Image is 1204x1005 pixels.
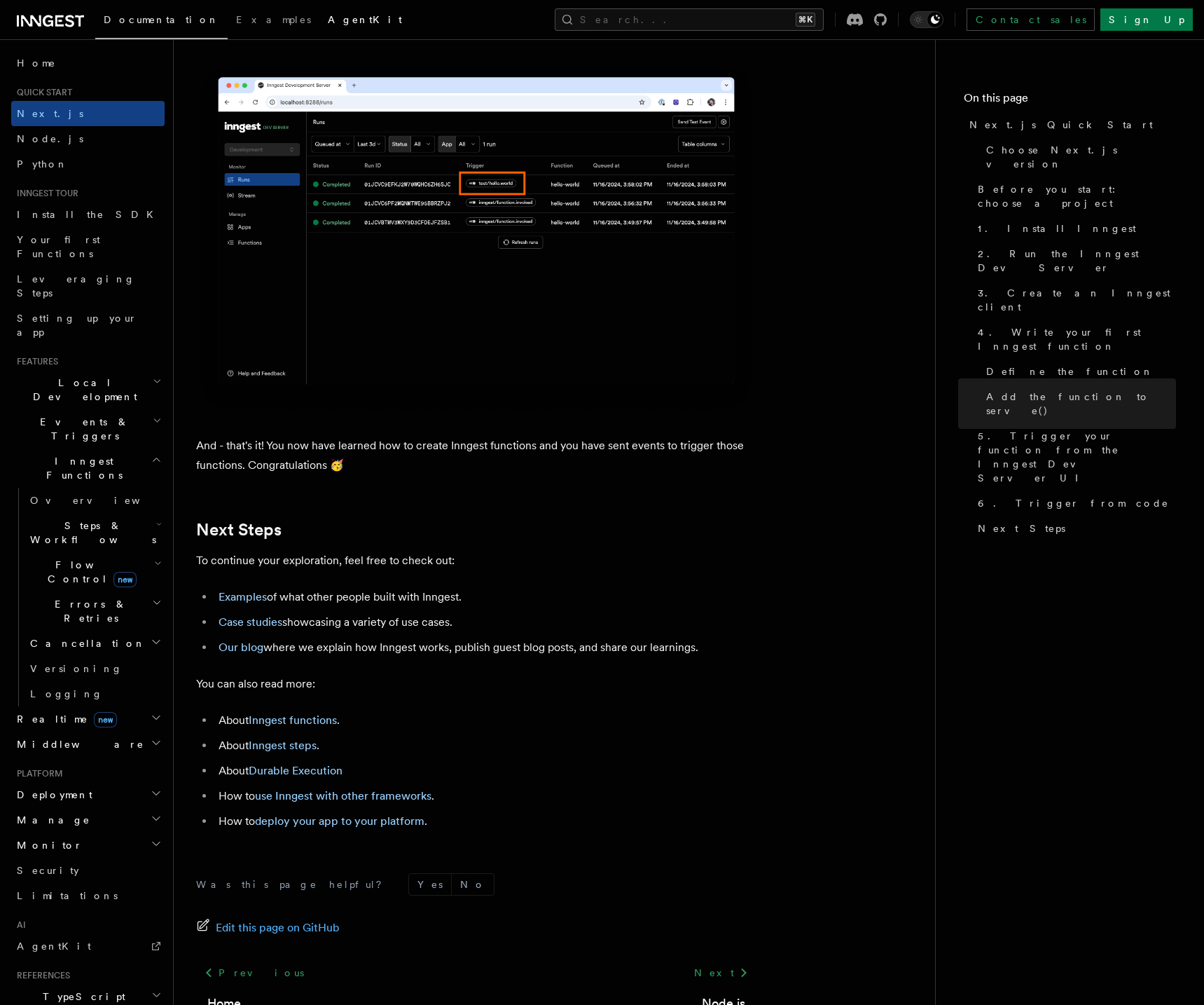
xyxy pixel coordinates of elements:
[30,688,103,699] span: Logging
[11,306,165,345] a: Setting up your app
[30,495,174,506] span: Overview
[219,641,263,654] a: Our blog
[11,883,165,908] a: Limitations
[30,663,123,674] span: Versioning
[196,674,756,694] p: You can also read more:
[972,216,1176,241] a: 1. Install Inngest
[214,761,756,781] li: About
[11,370,165,409] button: Local Development
[17,941,91,952] span: AgentKit
[11,454,151,482] span: Inngest Functions
[196,520,282,540] a: Next Steps
[981,384,1176,423] a: Add the function to serve()
[11,202,165,227] a: Install the SDK
[219,615,282,629] a: Case studies
[11,87,72,98] span: Quick start
[11,813,90,827] span: Manage
[17,133,83,144] span: Node.js
[964,112,1176,137] a: Next.js Quick Start
[214,711,756,730] li: About .
[11,706,165,732] button: Realtimenew
[969,118,1153,132] span: Next.js Quick Start
[11,934,165,959] a: AgentKit
[981,359,1176,384] a: Define the function
[216,918,340,938] span: Edit this page on GitHub
[978,496,1169,510] span: 6. Trigger from code
[17,865,79,876] span: Security
[978,182,1176,210] span: Before you start: choose a project
[25,631,165,656] button: Cancellation
[214,812,756,831] li: How to .
[11,732,165,757] button: Middleware
[196,436,756,475] p: And - that's it! You now have learned how to create Inngest functions and you have sent events to...
[11,838,83,852] span: Monitor
[910,11,943,28] button: Toggle dark mode
[11,768,63,779] span: Platform
[25,519,156,547] span: Steps & Workflows
[17,313,137,338] span: Setting up your app
[11,712,117,726] span: Realtime
[986,390,1176,418] span: Add the function to serve()
[214,613,756,632] li: showcasing a variety of use cases.
[11,970,70,981] span: References
[11,782,165,807] button: Deployment
[25,488,165,513] a: Overview
[11,101,165,126] a: Next.js
[17,273,135,299] span: Leveraging Steps
[972,280,1176,320] a: 3. Create an Inngest client
[1100,8,1193,31] a: Sign Up
[25,513,165,552] button: Steps & Workflows
[196,62,756,414] img: Inngest Dev Server web interface's runs tab with a third run triggered by the 'test/hello.world' ...
[986,364,1154,378] span: Define the function
[11,807,165,833] button: Manage
[452,874,494,895] button: No
[196,877,392,891] p: Was this page helpful?
[686,960,756,985] a: Next
[964,90,1176,112] h4: On this page
[25,558,154,586] span: Flow Control
[11,227,165,266] a: Your first Functions
[17,890,118,901] span: Limitations
[11,737,144,751] span: Middleware
[11,833,165,858] button: Monitor
[214,786,756,806] li: How to .
[214,587,756,607] li: of what other people built with Inngest.
[11,919,26,931] span: AI
[978,325,1176,353] span: 4. Write your first Inngest function
[113,572,137,587] span: new
[25,552,165,592] button: Flow Controlnew
[978,521,1065,535] span: Next Steps
[11,188,78,199] span: Inngest tour
[104,14,219,25] span: Documentation
[555,8,824,31] button: Search...⌘K
[25,597,152,625] span: Errors & Retries
[25,681,165,706] a: Logging
[11,449,165,488] button: Inngest Functions
[196,960,312,985] a: Previous
[17,56,56,70] span: Home
[17,158,68,170] span: Python
[11,788,92,802] span: Deployment
[11,488,165,706] div: Inngest Functions
[11,126,165,151] a: Node.js
[196,918,340,938] a: Edit this page on GitHub
[249,713,337,727] a: Inngest functions
[25,636,146,650] span: Cancellation
[236,14,311,25] span: Examples
[11,50,165,76] a: Home
[981,137,1176,177] a: Choose Next.js version
[796,13,815,27] kbd: ⌘K
[978,221,1136,235] span: 1. Install Inngest
[972,516,1176,541] a: Next Steps
[11,356,58,367] span: Features
[986,143,1176,171] span: Choose Next.js version
[25,592,165,631] button: Errors & Retries
[11,376,153,404] span: Local Development
[94,712,117,727] span: new
[196,551,756,570] p: To continue your exploration, feel free to check out:
[95,4,228,39] a: Documentation
[255,814,424,828] a: deploy your app to your platform
[328,14,402,25] span: AgentKit
[11,151,165,177] a: Python
[972,491,1176,516] a: 6. Trigger from code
